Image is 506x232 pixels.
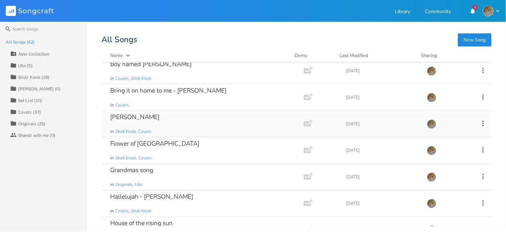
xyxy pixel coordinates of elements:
[115,155,152,161] span: Shell Knob, Covers
[458,33,492,46] button: New Song
[110,52,286,59] button: Name
[473,5,477,9] div: 1
[110,208,114,214] span: in
[427,199,436,208] img: dustindegase
[110,87,227,94] div: Bring it on home to me - [PERSON_NAME]
[395,9,410,15] a: Library
[18,98,42,103] div: Set List (10)
[110,182,114,188] span: in
[427,172,436,182] img: dustindegase
[18,110,41,114] div: Covers (37)
[101,36,492,43] div: All Songs
[110,155,114,161] span: in
[425,9,451,15] a: Community
[115,76,152,82] span: Covers, Shell Knob
[110,102,114,108] span: in
[110,141,199,147] div: Flower of [GEOGRAPHIC_DATA]
[346,148,418,152] div: [DATE]
[115,182,142,188] span: Originals, Uke
[340,52,412,59] button: Last Modified
[110,52,123,59] div: Name
[427,119,436,129] img: dustindegase
[346,69,418,73] div: [DATE]
[421,52,464,59] div: Sharing
[427,66,436,76] img: dustindegase
[115,102,129,108] span: Covers
[110,114,159,120] div: [PERSON_NAME]
[18,75,50,80] div: Shell Knob (18)
[115,208,152,214] span: Covers, Shell Knob
[18,52,49,56] div: New Collection
[110,220,173,226] div: House of the rising sun
[346,201,418,205] div: [DATE]
[18,122,45,126] div: Originals (25)
[346,175,418,179] div: [DATE]
[110,76,114,82] span: in
[110,129,114,135] span: in
[18,64,33,68] div: Uke (5)
[346,95,418,99] div: [DATE]
[346,122,418,126] div: [DATE]
[340,52,368,59] div: Last Modified
[465,4,480,17] button: 1
[18,87,61,91] div: [PERSON_NAME] (0)
[110,61,192,67] div: Boy named [PERSON_NAME]
[6,40,35,44] div: All Songs (62)
[18,133,55,138] div: Shared with me (0)
[295,52,331,59] div: Demo
[483,5,494,16] img: dustindegase
[427,146,436,155] img: dustindegase
[115,129,152,135] span: Shell Knob, Covers
[427,93,436,102] img: dustindegase
[110,194,193,200] div: Hallelujah - [PERSON_NAME]
[110,167,153,173] div: Grandmas song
